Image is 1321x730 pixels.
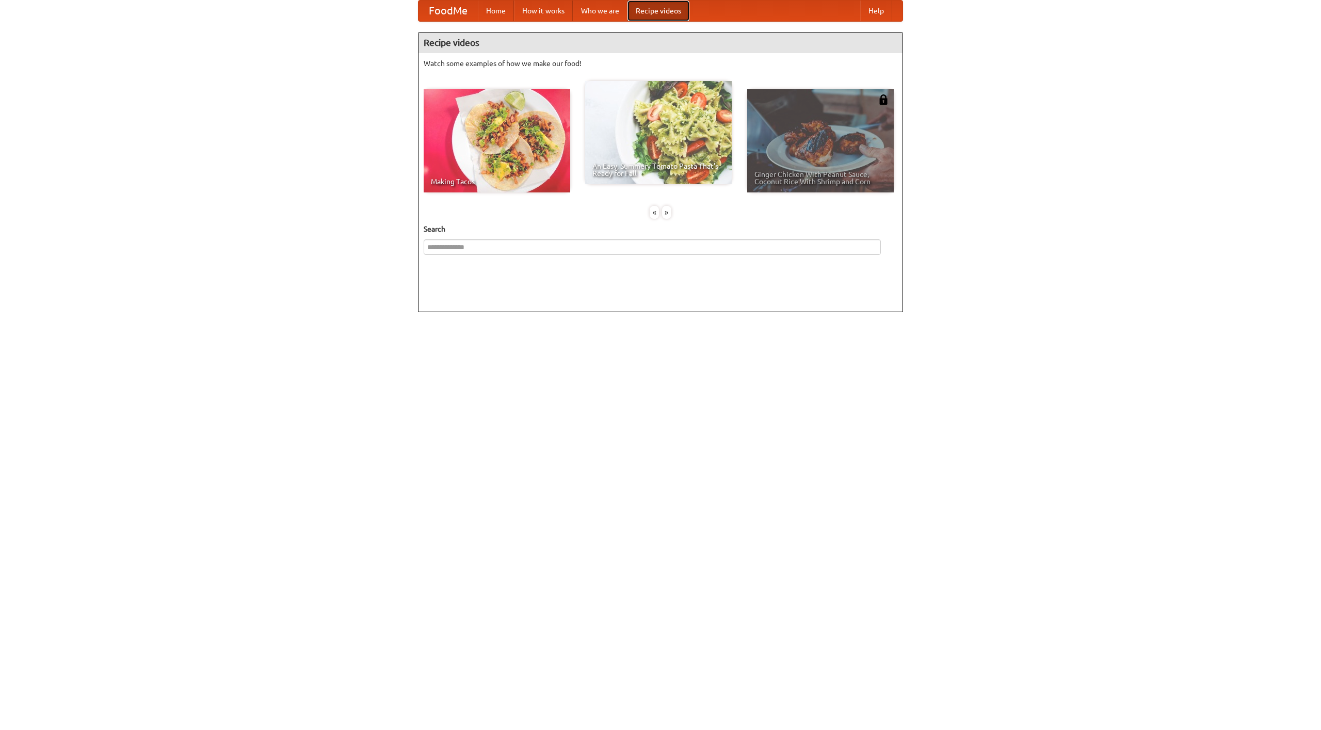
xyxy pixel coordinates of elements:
span: An Easy, Summery Tomato Pasta That's Ready for Fall [592,163,724,177]
h4: Recipe videos [418,33,903,53]
div: « [650,206,659,219]
a: An Easy, Summery Tomato Pasta That's Ready for Fall [585,81,732,184]
a: How it works [514,1,573,21]
p: Watch some examples of how we make our food! [424,58,897,69]
a: FoodMe [418,1,478,21]
a: Who we are [573,1,627,21]
span: Making Tacos [431,178,563,185]
a: Making Tacos [424,89,570,192]
img: 483408.png [878,94,889,105]
div: » [662,206,671,219]
a: Help [860,1,892,21]
h5: Search [424,224,897,234]
a: Recipe videos [627,1,689,21]
a: Home [478,1,514,21]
